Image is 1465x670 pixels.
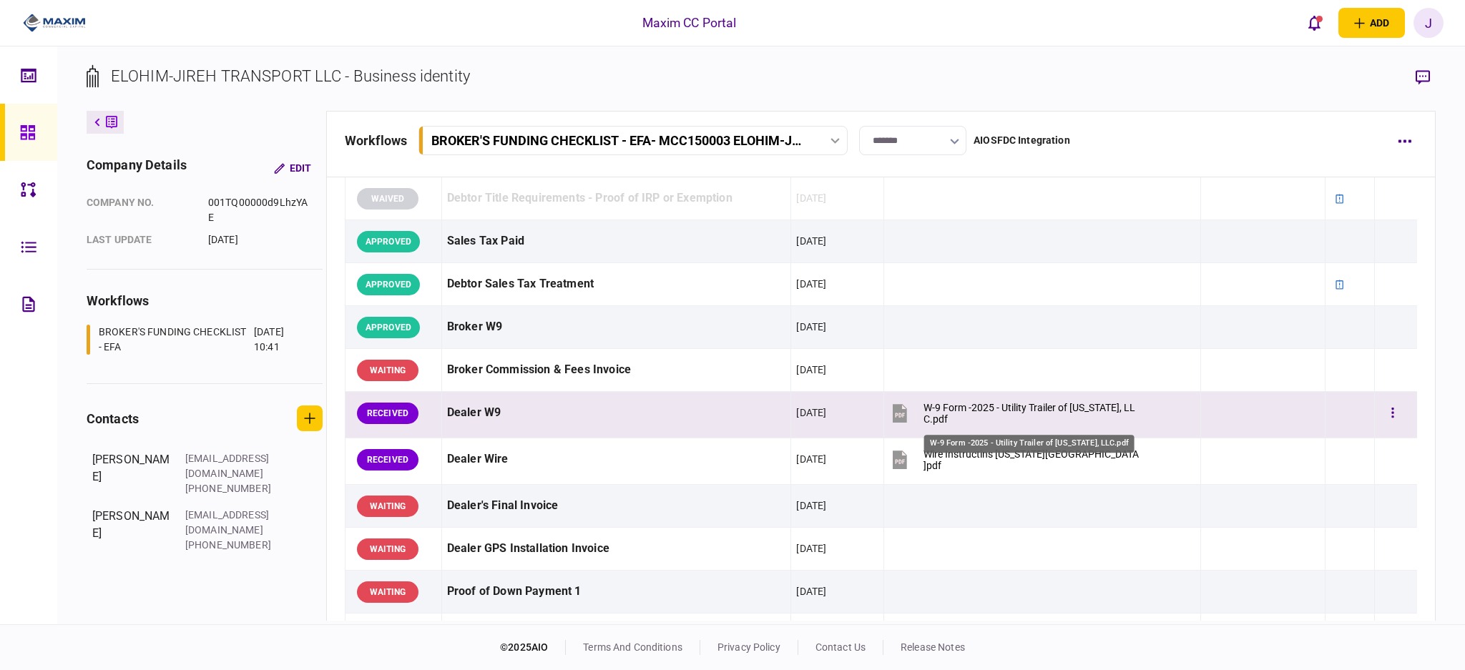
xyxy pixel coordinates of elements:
[357,231,420,252] div: APPROVED
[208,195,312,225] div: 001TQ00000d9LhzYAE
[447,182,786,215] div: Debtor Title Requirements - Proof of IRP or Exemption
[357,274,420,295] div: APPROVED
[357,403,418,424] div: RECEIVED
[357,538,418,560] div: WAITING
[431,133,804,148] div: BROKER'S FUNDING CHECKLIST - EFA - MCC150003 ELOHIM-JIREH TRANSPORT LLC
[99,325,250,355] div: BROKER'S FUNDING CHECKLIST - EFA
[87,155,187,181] div: company details
[889,619,985,651] button: front- title.pdf
[87,325,305,355] a: BROKER'S FUNDING CHECKLIST - EFA[DATE] 10:41
[357,581,418,603] div: WAITING
[357,449,418,471] div: RECEIVED
[23,12,87,34] img: client company logo
[796,277,826,291] div: [DATE]
[447,576,786,608] div: Proof of Down Payment 1
[87,291,323,310] div: workflows
[357,317,420,338] div: APPROVED
[923,402,1140,425] div: W-9 Form -2025 - Utility Trailer of California, LLC.pdf
[185,451,278,481] div: [EMAIL_ADDRESS][DOMAIN_NAME]
[92,451,171,496] div: [PERSON_NAME]
[717,641,780,653] a: privacy policy
[263,155,323,181] button: Edit
[815,641,866,653] a: contact us
[185,508,278,538] div: [EMAIL_ADDRESS][DOMAIN_NAME]
[796,363,826,377] div: [DATE]
[1300,8,1330,38] button: open notifications list
[796,320,826,334] div: [DATE]
[447,490,786,522] div: Dealer's Final Invoice
[796,541,826,556] div: [DATE]
[1413,8,1444,38] button: J
[500,640,566,655] div: © 2025 AIO
[796,191,826,205] div: [DATE]
[447,397,786,429] div: Dealer W9
[185,481,278,496] div: [PHONE_NUMBER]
[642,14,737,32] div: Maxim CC Portal
[447,268,786,300] div: Debtor Sales Tax Treatment
[889,443,1140,476] button: Wire Instructins California.pdf
[923,448,1140,471] div: Wire Instructins California.pdf
[974,133,1070,148] div: AIOSFDC Integration
[357,188,418,210] div: WAIVED
[924,435,1135,453] div: W-9 Form -2025 - Utility Trailer of [US_STATE], LLC.pdf
[796,498,826,513] div: [DATE]
[447,311,786,343] div: Broker W9
[447,225,786,257] div: Sales Tax Paid
[357,360,418,381] div: WAITING
[87,195,194,225] div: company no.
[208,232,312,247] div: [DATE]
[345,131,407,150] div: workflows
[357,496,418,517] div: WAITING
[447,619,786,651] div: Title Reassignment
[796,405,826,420] div: [DATE]
[111,64,470,88] div: ELOHIM-JIREH TRANSPORT LLC - Business identity
[583,641,682,653] a: terms and conditions
[418,126,848,155] button: BROKER'S FUNDING CHECKLIST - EFA- MCC150003 ELOHIM-JIREH TRANSPORT LLC
[447,443,786,476] div: Dealer Wire
[796,234,826,248] div: [DATE]
[796,452,826,466] div: [DATE]
[901,641,965,653] a: release notes
[447,354,786,386] div: Broker Commission & Fees Invoice
[254,325,305,355] div: [DATE] 10:41
[447,533,786,565] div: Dealer GPS Installation Invoice
[185,538,278,553] div: [PHONE_NUMBER]
[87,232,194,247] div: last update
[92,508,171,553] div: [PERSON_NAME]
[796,584,826,598] div: [DATE]
[889,397,1140,429] button: W-9 Form -2025 - Utility Trailer of California, LLC.pdf
[1338,8,1405,38] button: open adding identity options
[87,409,139,428] div: contacts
